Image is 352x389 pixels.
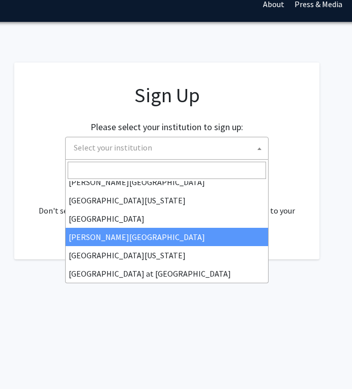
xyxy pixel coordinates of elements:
span: Select your institution [70,137,268,158]
div: Already have an account? . Don't see your institution? about bringing ForagerOne to your institut... [35,180,299,229]
li: [GEOGRAPHIC_DATA][US_STATE] [66,191,268,210]
li: [PERSON_NAME][GEOGRAPHIC_DATA] [66,173,268,191]
li: [GEOGRAPHIC_DATA] [66,210,268,228]
li: [PERSON_NAME][GEOGRAPHIC_DATA] [66,228,268,246]
span: Select your institution [74,142,152,153]
span: Select your institution [65,137,269,160]
li: [GEOGRAPHIC_DATA] at [GEOGRAPHIC_DATA] [66,264,268,283]
h2: Please select your institution to sign up: [91,122,243,133]
iframe: Chat [8,343,43,381]
li: [GEOGRAPHIC_DATA][US_STATE] [66,246,268,264]
input: Search [68,162,266,179]
h1: Sign Up [35,83,299,107]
